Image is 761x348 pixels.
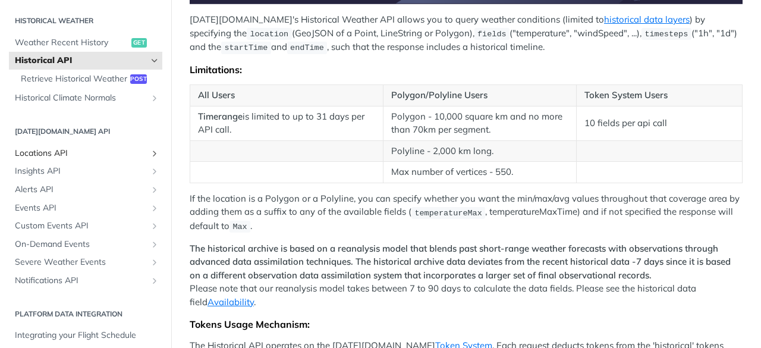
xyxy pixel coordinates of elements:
[15,202,147,214] span: Events API
[250,30,288,39] span: location
[9,145,162,162] a: Locations APIShow subpages for Locations API
[150,56,159,65] button: Hide subpages for Historical API
[21,73,127,85] span: Retrieve Historical Weather
[232,222,247,231] span: Max
[150,93,159,103] button: Show subpages for Historical Climate Normals
[150,149,159,158] button: Show subpages for Locations API
[9,162,162,180] a: Insights APIShow subpages for Insights API
[15,55,147,67] span: Historical API
[290,43,324,52] span: endTime
[15,148,147,159] span: Locations API
[150,185,159,195] button: Show subpages for Alerts API
[604,14,690,25] a: historical data layers
[190,106,383,140] td: is limited to up to 31 days per API call.
[150,258,159,267] button: Show subpages for Severe Weather Events
[577,85,743,106] th: Token System Users
[198,111,243,122] strong: Timerange
[9,89,162,107] a: Historical Climate NormalsShow subpages for Historical Climate Normals
[15,275,147,287] span: Notifications API
[190,85,383,106] th: All Users
[150,240,159,249] button: Show subpages for On-Demand Events
[15,256,147,268] span: Severe Weather Events
[383,162,577,183] td: Max number of vertices - 550.
[9,181,162,199] a: Alerts APIShow subpages for Alerts API
[190,318,743,330] div: Tokens Usage Mechanism:
[383,140,577,162] td: Polyline - 2,000 km long.
[150,276,159,286] button: Show subpages for Notifications API
[9,253,162,271] a: Severe Weather EventsShow subpages for Severe Weather Events
[150,167,159,176] button: Show subpages for Insights API
[130,74,147,84] span: post
[383,85,577,106] th: Polygon/Polyline Users
[190,192,743,233] p: If the location is a Polygon or a Polyline, you can specify whether you want the min/max/avg valu...
[190,243,731,281] strong: The historical archive is based on a reanalysis model that blends past short-range weather foreca...
[15,165,147,177] span: Insights API
[15,239,147,250] span: On-Demand Events
[9,327,162,344] a: Integrating your Flight Schedule
[15,70,162,88] a: Retrieve Historical Weatherpost
[9,34,162,52] a: Weather Recent Historyget
[150,203,159,213] button: Show subpages for Events API
[15,330,159,341] span: Integrating your Flight Schedule
[383,106,577,140] td: Polygon - 10,000 square km and no more than 70km per segment.
[224,43,268,52] span: startTime
[9,272,162,290] a: Notifications APIShow subpages for Notifications API
[9,15,162,26] h2: Historical Weather
[190,64,743,76] div: Limitations:
[15,184,147,196] span: Alerts API
[15,37,128,49] span: Weather Recent History
[15,220,147,232] span: Custom Events API
[190,13,743,54] p: [DATE][DOMAIN_NAME]'s Historical Weather API allows you to query weather conditions (limited to )...
[577,106,743,140] td: 10 fields per api call
[207,296,254,308] a: Availability
[9,309,162,319] h2: Platform DATA integration
[15,92,147,104] span: Historical Climate Normals
[150,221,159,231] button: Show subpages for Custom Events API
[414,208,482,217] span: temperatureMax
[9,217,162,235] a: Custom Events APIShow subpages for Custom Events API
[644,30,688,39] span: timesteps
[477,30,507,39] span: fields
[131,38,147,48] span: get
[9,236,162,253] a: On-Demand EventsShow subpages for On-Demand Events
[190,242,743,309] p: Please note that our reanalysis model takes between 7 to 90 days to calculate the data fields. Pl...
[9,126,162,137] h2: [DATE][DOMAIN_NAME] API
[9,52,162,70] a: Historical APIHide subpages for Historical API
[9,199,162,217] a: Events APIShow subpages for Events API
